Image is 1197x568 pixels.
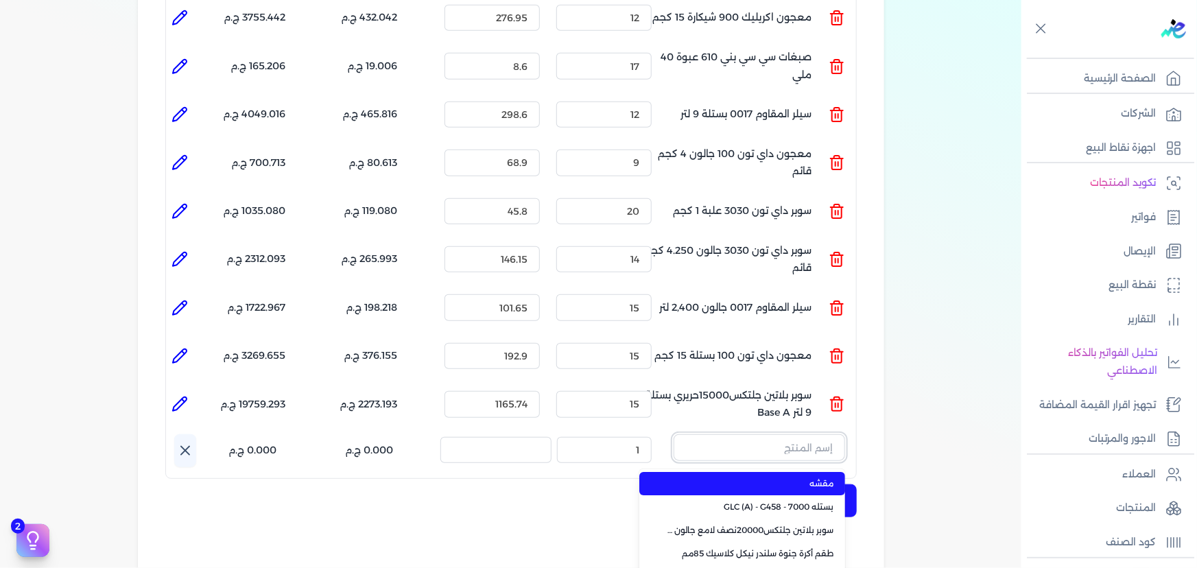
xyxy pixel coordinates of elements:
p: 198.218 ج.م [346,299,398,317]
p: تحليل الفواتير بالذكاء الاصطناعي [1028,344,1157,379]
p: سوبر داي تون 3030 علبة 1 كجم [674,193,812,230]
a: اجهزة نقاط البيع [1021,134,1189,163]
a: نقطة البيع [1021,271,1189,300]
p: 3269.655 ج.م [224,347,286,365]
p: سوبر داي تون 3030 جالون 4.250 كجم قائم [641,241,812,278]
span: بستله 7000 - GLC (A) - G458 [667,501,834,513]
p: 2312.093 ج.م [227,250,286,268]
p: 3755.442 ج.م [224,9,286,27]
p: الشركات [1121,105,1156,123]
a: التقارير [1021,305,1189,334]
p: صبغات سي سي بني 610 عبوة 40 ملي [641,47,812,84]
p: معجون داي تون 100 جالون 4 كجم قائم [641,144,812,181]
a: الشركات [1021,99,1189,128]
p: 80.613 ج.م [349,154,398,172]
p: 700.713 ج.م [232,154,286,172]
img: logo [1161,19,1186,38]
p: الصفحة الرئيسية [1084,70,1156,88]
input: إسم المنتج [674,434,845,460]
p: 0.000 ج.م [229,442,277,460]
p: سيلر المقاوم 0017 جالون 2,400 لتر [660,289,812,326]
a: الإيصال [1021,237,1189,266]
p: 465.816 ج.م [343,106,398,123]
span: 2 [11,519,25,534]
p: تجهيز اقرار القيمة المضافة [1039,397,1156,414]
p: 1035.080 ج.م [224,202,286,220]
a: تكويد المنتجات [1021,169,1189,198]
span: سوبر بلاتين جلتكس20000نصف لامع جالون 2.7 لتر Base A [667,524,834,536]
a: تحليل الفواتير بالذكاء الاصطناعي [1021,339,1189,385]
a: المنتجات [1021,494,1189,523]
p: نقطة البيع [1109,276,1156,294]
p: الإيصال [1124,243,1156,261]
a: كود الصنف [1021,528,1189,557]
p: 2273.193 ج.م [340,396,398,414]
p: العملاء [1122,466,1156,484]
p: 4049.016 ج.م [224,106,286,123]
p: معجون داي تون 100 بستلة 15 كجم [655,338,812,375]
p: 19.006 ج.م [348,58,398,75]
p: سوبر بلاتين جلتكس15000حريري بستلة 9 لتر Base A [641,386,812,423]
a: تجهيز اقرار القيمة المضافة [1021,391,1189,420]
p: اجهزة نقاط البيع [1086,139,1156,157]
p: المنتجات [1116,499,1156,517]
p: التقارير [1128,311,1156,329]
p: تكويد المنتجات [1090,174,1156,192]
p: 432.042 ج.م [342,9,398,27]
p: 19759.293 ج.م [221,396,286,414]
p: 1722.967 ج.م [228,299,286,317]
p: سيلر المقاوم 0017 بستلة 9 لتر [681,96,812,133]
p: الاجور والمرتبات [1089,430,1156,448]
p: كود الصنف [1106,534,1156,552]
p: 119.080 ج.م [344,202,398,220]
p: 165.206 ج.م [231,58,286,75]
button: 2 [16,524,49,557]
p: فواتير [1131,209,1156,226]
a: فواتير [1021,203,1189,232]
a: العملاء [1021,460,1189,489]
p: 0.000 ج.م [346,442,394,460]
p: 376.155 ج.م [344,347,398,365]
span: طقم أكرة جنوة سلندر نيكل كلاسيك 85مم [667,547,834,560]
a: الاجور والمرتبات [1021,425,1189,453]
button: إسم المنتج [674,434,845,466]
a: الصفحة الرئيسية [1021,64,1189,93]
span: مقشه [667,477,834,490]
p: 265.993 ج.م [342,250,398,268]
